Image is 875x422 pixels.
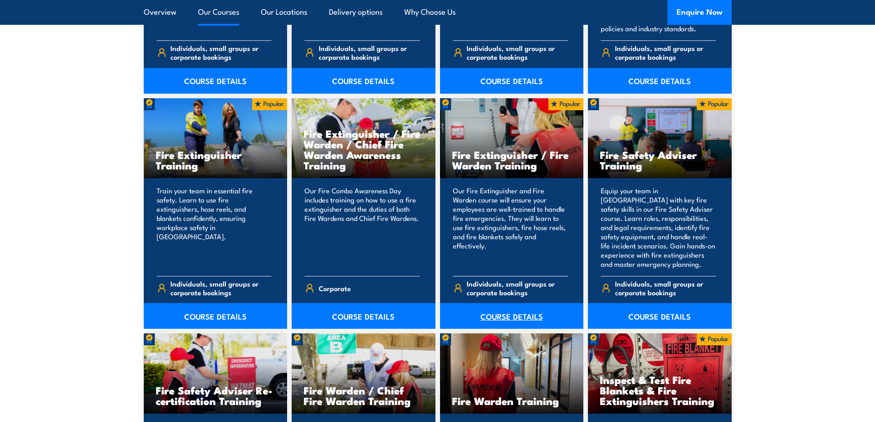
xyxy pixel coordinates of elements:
[292,68,435,94] a: COURSE DETAILS
[304,385,423,406] h3: Fire Warden / Chief Fire Warden Training
[170,279,271,297] span: Individuals, small groups or corporate bookings
[600,149,720,170] h3: Fire Safety Adviser Training
[467,44,568,61] span: Individuals, small groups or corporate bookings
[615,279,716,297] span: Individuals, small groups or corporate bookings
[144,68,288,94] a: COURSE DETAILS
[440,68,584,94] a: COURSE DETAILS
[452,149,572,170] h3: Fire Extinguisher / Fire Warden Training
[440,303,584,329] a: COURSE DETAILS
[319,281,351,295] span: Corporate
[615,44,716,61] span: Individuals, small groups or corporate bookings
[588,68,732,94] a: COURSE DETAILS
[157,186,272,269] p: Train your team in essential fire safety. Learn to use fire extinguishers, hose reels, and blanke...
[144,303,288,329] a: COURSE DETAILS
[453,186,568,269] p: Our Fire Extinguisher and Fire Warden course will ensure your employees are well-trained to handl...
[467,279,568,297] span: Individuals, small groups or corporate bookings
[452,395,572,406] h3: Fire Warden Training
[319,44,420,61] span: Individuals, small groups or corporate bookings
[588,303,732,329] a: COURSE DETAILS
[305,186,420,269] p: Our Fire Combo Awareness Day includes training on how to use a fire extinguisher and the duties o...
[170,44,271,61] span: Individuals, small groups or corporate bookings
[156,149,276,170] h3: Fire Extinguisher Training
[601,186,716,269] p: Equip your team in [GEOGRAPHIC_DATA] with key fire safety skills in our Fire Safety Adviser cours...
[156,385,276,406] h3: Fire Safety Adviser Re-certification Training
[304,128,423,170] h3: Fire Extinguisher / Fire Warden / Chief Fire Warden Awareness Training
[292,303,435,329] a: COURSE DETAILS
[600,374,720,406] h3: Inspect & Test Fire Blankets & Fire Extinguishers Training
